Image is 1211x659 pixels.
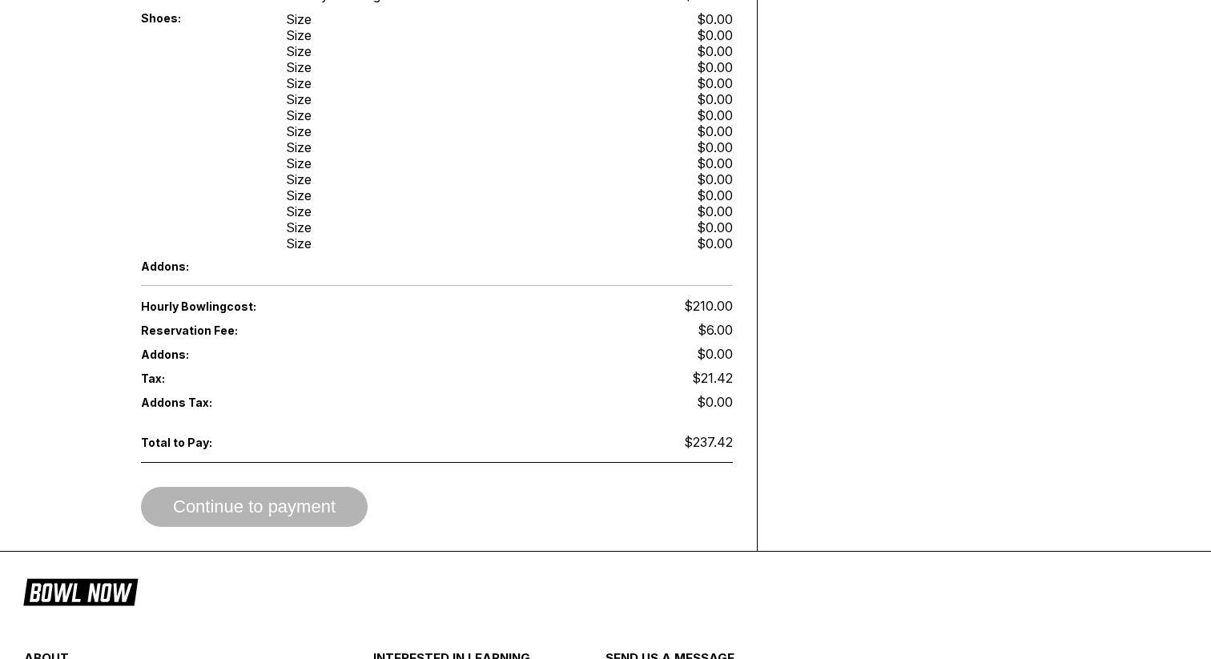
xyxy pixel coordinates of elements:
div: Size [286,59,312,75]
span: $0.00 [697,346,733,362]
div: Size [286,11,312,27]
div: $0.00 [697,139,733,155]
div: Size [286,187,312,203]
span: $21.42 [692,370,733,386]
div: Size [286,123,312,139]
span: $0.00 [697,394,733,410]
div: $0.00 [697,43,733,59]
div: $0.00 [697,235,733,251]
span: Addons Tax: [141,396,259,409]
div: $0.00 [697,155,733,171]
div: $0.00 [697,187,733,203]
div: Size [286,91,312,107]
div: $0.00 [697,59,733,75]
div: $0.00 [697,27,733,43]
div: Size [286,155,312,171]
div: Size [286,171,312,187]
div: $0.00 [697,11,733,27]
div: $0.00 [697,107,733,123]
div: $0.00 [697,75,733,91]
span: Addons: [141,348,259,361]
span: Hourly Bowling cost: [141,299,437,313]
div: Size [286,219,312,235]
div: Size [286,27,312,43]
span: $210.00 [684,298,733,314]
div: Size [286,139,312,155]
div: Size [286,235,312,251]
span: $237.42 [684,434,733,450]
div: Size [286,43,312,59]
div: $0.00 [697,219,733,235]
div: $0.00 [697,203,733,219]
span: $6.00 [698,322,733,338]
div: $0.00 [697,91,733,107]
span: Shoes: [141,11,259,25]
span: Total to Pay: [141,436,259,449]
div: $0.00 [697,123,733,139]
span: Addons: [141,259,259,273]
div: Size [286,75,312,91]
div: $0.00 [697,171,733,187]
span: Reservation Fee: [141,323,437,337]
span: Tax: [141,372,259,385]
div: Size [286,203,312,219]
div: Size [286,107,312,123]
